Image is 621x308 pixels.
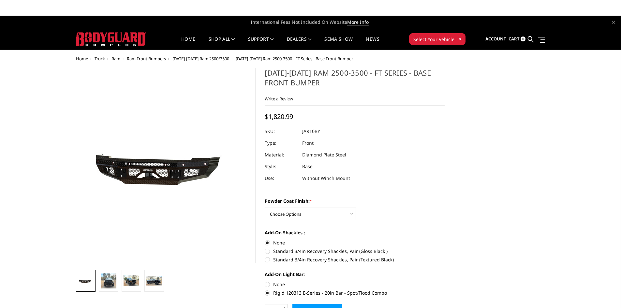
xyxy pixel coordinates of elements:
[302,161,313,172] dd: Base
[521,37,525,41] span: 0
[509,30,525,48] a: Cart 0
[76,56,88,62] a: Home
[181,37,195,50] a: Home
[265,281,445,288] label: None
[287,37,312,50] a: Dealers
[302,125,320,137] dd: JAR10BY
[413,36,454,43] span: Select Your Vehicle
[236,56,353,62] span: [DATE]-[DATE] Ram 2500-3500 - FT Series - Base Front Bumper
[209,37,235,50] a: shop all
[248,37,274,50] a: Support
[366,37,379,50] a: News
[265,68,445,92] h1: [DATE]-[DATE] Ram 2500-3500 - FT Series - Base Front Bumper
[111,56,120,62] a: Ram
[127,56,166,62] a: Ram Front Bumpers
[265,248,445,255] label: Standard 3/4in Recovery Shackles, Pair (Gloss Black )
[265,112,293,121] span: $1,820.99
[302,137,314,149] dd: Front
[76,32,146,46] img: BODYGUARD BUMPERS
[265,125,297,137] dt: SKU:
[265,161,297,172] dt: Style:
[265,271,445,278] label: Add-On Light Bar:
[76,16,545,29] span: International Fees Not Included On Website
[265,256,445,263] label: Standard 3/4in Recovery Shackles, Pair (Textured Black)
[172,56,229,62] a: [DATE]-[DATE] Ram 2500/3500
[265,137,297,149] dt: Type:
[146,276,162,286] img: 2010-2018 Ram 2500-3500 - FT Series - Base Front Bumper
[347,19,369,25] a: More Info
[324,37,353,50] a: SEMA Show
[509,36,520,42] span: Cart
[265,239,445,246] label: None
[302,172,350,184] dd: Without Winch Mount
[78,277,94,285] img: 2010-2018 Ram 2500-3500 - FT Series - Base Front Bumper
[265,289,445,296] label: Rigid 120313 E-Series - 20in Bar - Spot/Flood Combo
[485,30,506,48] a: Account
[409,33,466,45] button: Select Your Vehicle
[265,172,297,184] dt: Use:
[265,149,297,161] dt: Material:
[265,198,445,204] label: Powder Coat Finish:
[124,275,139,286] img: 2010-2018 Ram 2500-3500 - FT Series - Base Front Bumper
[459,36,461,42] span: ▾
[76,68,256,263] a: 2010-2018 Ram 2500-3500 - FT Series - Base Front Bumper
[485,36,506,42] span: Account
[101,273,116,288] img: 2010-2018 Ram 2500-3500 - FT Series - Base Front Bumper
[265,229,445,236] label: Add-On Shackles :
[265,96,293,102] a: Write a Review
[302,149,346,161] dd: Diamond Plate Steel
[95,56,105,62] a: Truck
